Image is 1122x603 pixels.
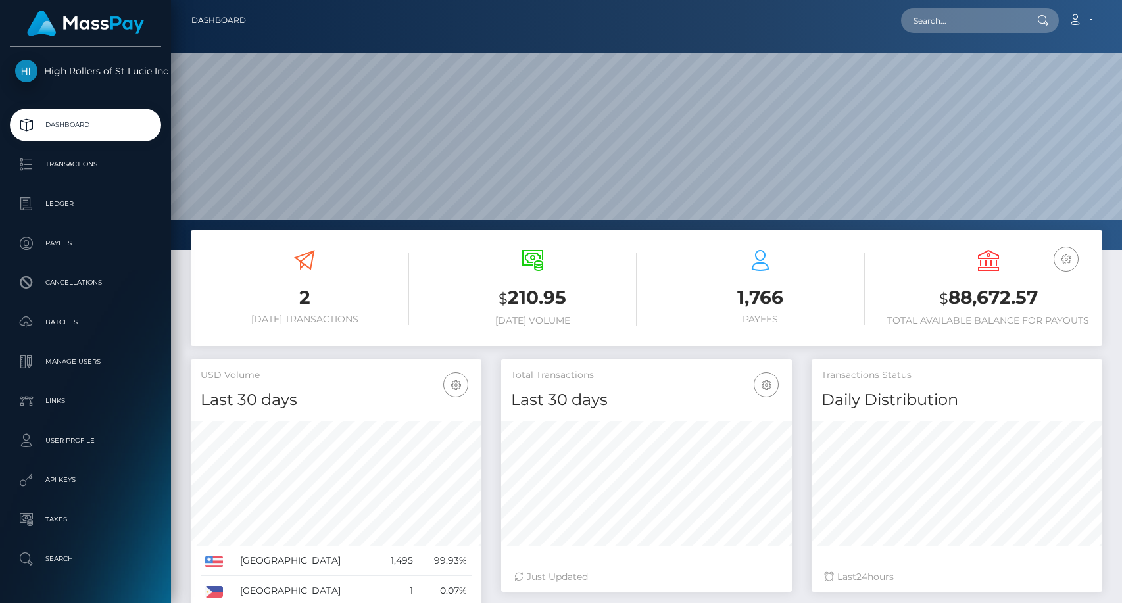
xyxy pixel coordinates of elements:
[821,389,1092,412] h4: Daily Distribution
[10,187,161,220] a: Ledger
[511,389,782,412] h4: Last 30 days
[939,289,948,308] small: $
[15,431,156,450] p: User Profile
[821,369,1092,382] h5: Transactions Status
[429,315,637,326] h6: [DATE] Volume
[511,369,782,382] h5: Total Transactions
[10,424,161,457] a: User Profile
[201,285,409,310] h3: 2
[15,312,156,332] p: Batches
[825,570,1089,584] div: Last hours
[377,546,418,576] td: 1,495
[235,546,377,576] td: [GEOGRAPHIC_DATA]
[205,556,223,567] img: US.png
[191,7,246,34] a: Dashboard
[15,391,156,411] p: Links
[10,148,161,181] a: Transactions
[10,503,161,536] a: Taxes
[15,155,156,174] p: Transactions
[205,586,223,598] img: PH.png
[429,285,637,312] h3: 210.95
[10,109,161,141] a: Dashboard
[15,549,156,569] p: Search
[10,306,161,339] a: Batches
[10,65,161,77] span: High Rollers of St Lucie Inc
[856,571,867,583] span: 24
[15,510,156,529] p: Taxes
[201,369,472,382] h5: USD Volume
[15,233,156,253] p: Payees
[885,285,1093,312] h3: 88,672.57
[901,8,1025,33] input: Search...
[10,385,161,418] a: Links
[10,266,161,299] a: Cancellations
[514,570,779,584] div: Just Updated
[885,315,1093,326] h6: Total Available Balance for Payouts
[10,227,161,260] a: Payees
[27,11,144,36] img: MassPay Logo
[15,60,37,82] img: High Rollers of St Lucie Inc
[10,543,161,575] a: Search
[15,273,156,293] p: Cancellations
[15,194,156,214] p: Ledger
[201,314,409,325] h6: [DATE] Transactions
[15,352,156,372] p: Manage Users
[656,285,865,310] h3: 1,766
[10,464,161,496] a: API Keys
[656,314,865,325] h6: Payees
[15,470,156,490] p: API Keys
[418,546,472,576] td: 99.93%
[10,345,161,378] a: Manage Users
[499,289,508,308] small: $
[15,115,156,135] p: Dashboard
[201,389,472,412] h4: Last 30 days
